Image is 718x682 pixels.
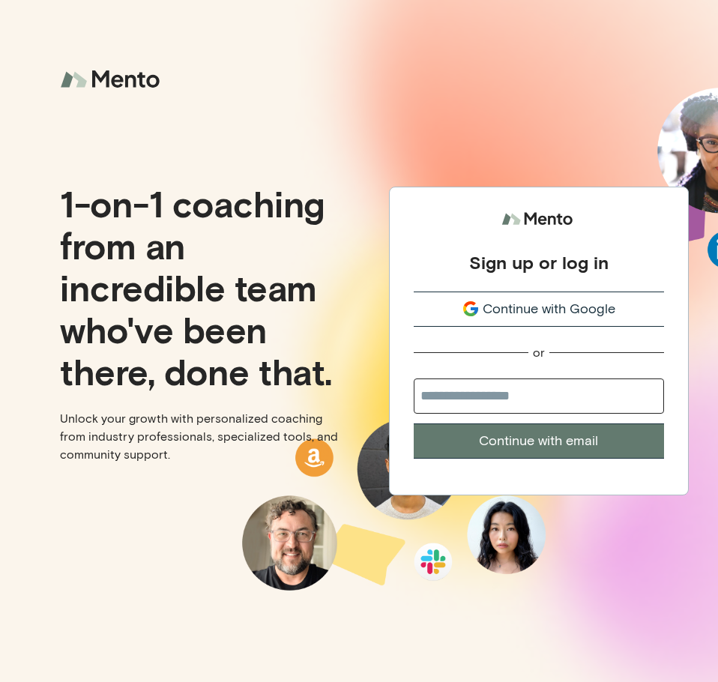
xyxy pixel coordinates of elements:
p: 1-on-1 coaching from an incredible team who've been there, done that. [60,182,347,392]
button: Continue with email [414,423,664,459]
img: logo.svg [501,205,576,233]
p: Unlock your growth with personalized coaching from industry professionals, specialized tools, and... [60,410,347,464]
img: logo [60,60,165,100]
span: Continue with Google [483,299,615,319]
button: Continue with Google [414,292,664,327]
div: or [533,345,545,360]
div: Sign up or log in [469,251,609,274]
